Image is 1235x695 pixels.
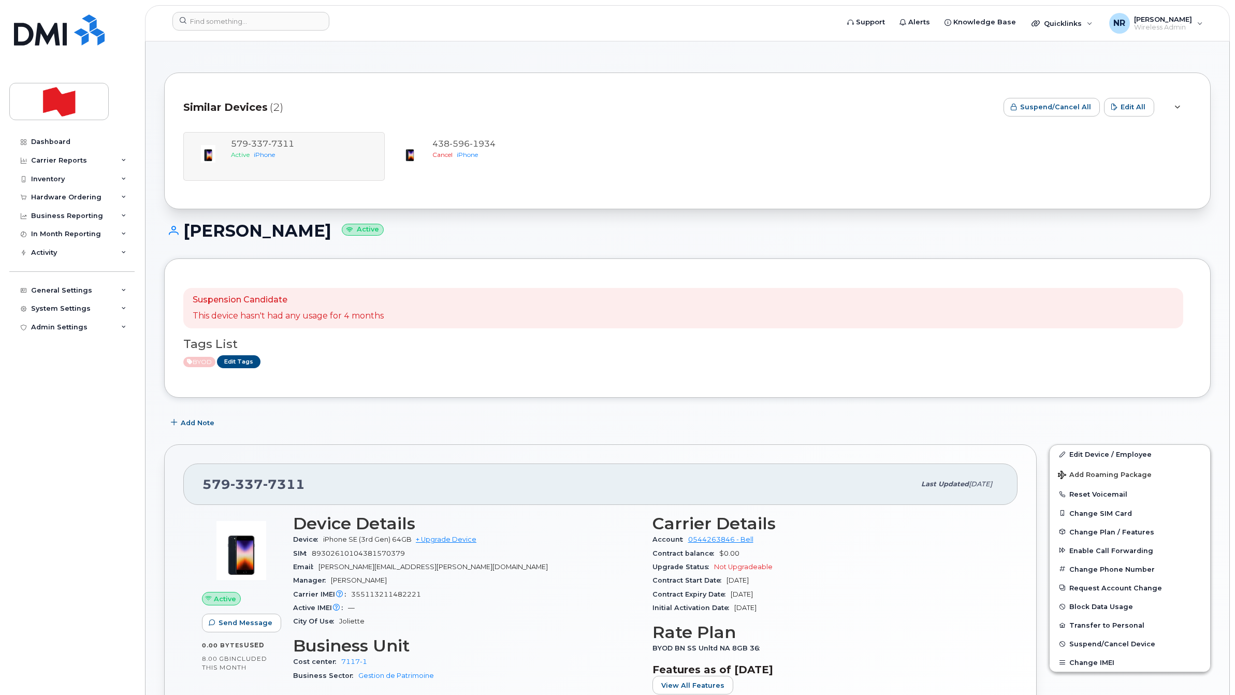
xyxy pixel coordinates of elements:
[399,143,420,164] img: image20231002-3703462-1angbar.jpeg
[202,614,281,632] button: Send Message
[652,549,719,557] span: Contract balance
[652,644,765,652] span: BYOD BN SS Unltd NA 8GB 36
[164,222,1211,240] h1: [PERSON_NAME]
[293,636,640,655] h3: Business Unit
[1050,464,1210,485] button: Add Roaming Package
[202,476,305,492] span: 579
[293,563,318,571] span: Email
[293,617,339,625] span: City Of Use
[652,535,688,543] span: Account
[1069,546,1153,554] span: Enable Call Forwarding
[351,590,421,598] span: 355113211482221
[661,680,724,690] span: View All Features
[1104,98,1154,117] button: Edit All
[358,672,434,679] a: Gestion de Patrimoine
[339,617,365,625] span: Joliette
[270,100,283,115] span: (2)
[183,357,215,367] span: Active
[244,641,265,649] span: used
[348,604,355,612] span: —
[293,576,331,584] span: Manager
[652,663,999,676] h3: Features as of [DATE]
[214,594,236,604] span: Active
[652,590,731,598] span: Contract Expiry Date
[1050,445,1210,464] a: Edit Device / Employee
[202,655,229,662] span: 8.00 GB
[731,590,753,598] span: [DATE]
[470,139,496,149] span: 1934
[293,590,351,598] span: Carrier IMEI
[652,623,999,642] h3: Rate Plan
[263,476,305,492] span: 7311
[391,138,580,175] a: 4385961934CanceliPhone
[318,563,548,571] span: [PERSON_NAME][EMAIL_ADDRESS][PERSON_NAME][DOMAIN_NAME]
[416,535,476,543] a: + Upgrade Device
[323,535,412,543] span: iPhone SE (3rd Gen) 64GB
[230,476,263,492] span: 337
[164,413,223,432] button: Add Note
[293,658,341,665] span: Cost center
[183,100,268,115] span: Similar Devices
[688,535,753,543] a: 0544263846 - Bell
[1050,597,1210,616] button: Block Data Usage
[193,294,384,306] p: Suspension Candidate
[183,338,1192,351] h3: Tags List
[312,549,405,557] span: 89302610104381570379
[652,576,727,584] span: Contract Start Date
[331,576,387,584] span: [PERSON_NAME]
[457,151,478,158] span: iPhone
[293,514,640,533] h3: Device Details
[210,519,272,582] img: image20231002-3703462-1angbar.jpeg
[921,480,969,488] span: Last updated
[181,418,214,428] span: Add Note
[202,642,244,649] span: 0.00 Bytes
[1069,528,1154,535] span: Change Plan / Features
[1050,504,1210,523] button: Change SIM Card
[293,549,312,557] span: SIM
[1050,560,1210,578] button: Change Phone Number
[1050,523,1210,541] button: Change Plan / Features
[652,563,714,571] span: Upgrade Status
[1069,640,1155,648] span: Suspend/Cancel Device
[193,310,384,322] p: This device hasn't had any usage for 4 months
[432,139,496,149] span: 438
[341,658,367,665] a: 7117-1
[734,604,757,612] span: [DATE]
[217,355,260,368] a: Edit Tags
[1050,634,1210,653] button: Suspend/Cancel Device
[1058,471,1152,481] span: Add Roaming Package
[1050,485,1210,503] button: Reset Voicemail
[293,604,348,612] span: Active IMEI
[1050,578,1210,597] button: Request Account Change
[1050,616,1210,634] button: Transfer to Personal
[652,514,999,533] h3: Carrier Details
[1004,98,1100,117] button: Suspend/Cancel All
[342,224,384,236] small: Active
[719,549,739,557] span: $0.00
[714,563,773,571] span: Not Upgradeable
[293,672,358,679] span: Business Sector
[432,151,453,158] span: Cancel
[652,604,734,612] span: Initial Activation Date
[652,676,733,694] button: View All Features
[219,618,272,628] span: Send Message
[727,576,749,584] span: [DATE]
[969,480,992,488] span: [DATE]
[1050,541,1210,560] button: Enable Call Forwarding
[449,139,470,149] span: 596
[202,655,267,672] span: included this month
[1020,102,1091,112] span: Suspend/Cancel All
[1050,653,1210,672] button: Change IMEI
[1121,102,1145,112] span: Edit All
[293,535,323,543] span: Device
